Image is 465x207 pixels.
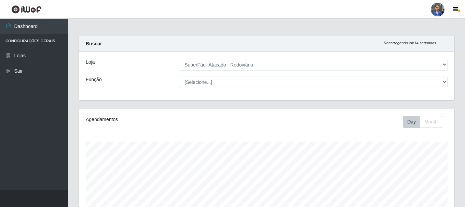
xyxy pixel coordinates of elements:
div: Agendamentos [86,116,231,123]
label: Função [86,76,102,83]
img: CoreUI Logo [11,5,42,14]
button: Day [403,116,420,128]
button: Month [420,116,442,128]
div: First group [403,116,442,128]
strong: Buscar [86,41,102,46]
label: Loja [86,59,95,66]
i: Recarregando em 14 segundos... [384,41,439,45]
div: Toolbar with button groups [403,116,448,128]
